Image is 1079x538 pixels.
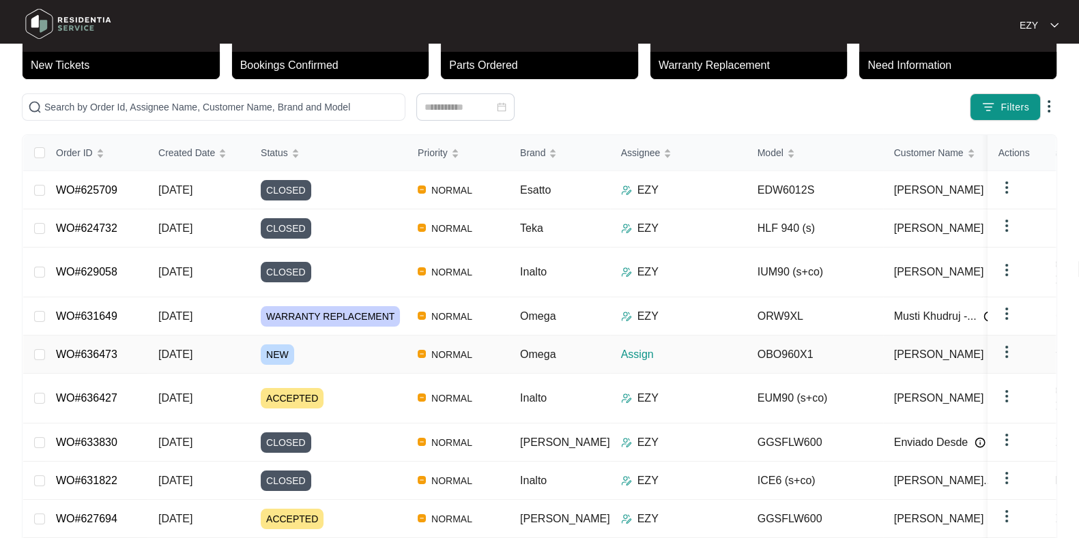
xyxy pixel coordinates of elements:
[158,222,192,234] span: [DATE]
[418,393,426,402] img: Vercel Logo
[894,346,984,363] span: [PERSON_NAME]
[758,145,783,160] span: Model
[158,475,192,486] span: [DATE]
[426,308,478,325] span: NORMAL
[418,224,426,232] img: Vercel Logo
[261,180,311,200] span: CLOSED
[261,306,400,327] span: WARRANTY REPLACEMENT
[56,436,117,448] a: WO#633830
[894,434,968,451] span: Enviado Desde
[637,308,659,325] p: EZY
[520,348,556,360] span: Omega
[56,392,117,404] a: WO#636427
[621,145,661,160] span: Assignee
[520,184,551,196] span: Esatto
[1050,22,1059,29] img: dropdown arrow
[637,390,659,406] p: EZY
[894,308,977,325] span: Musti Khudruj -...
[147,135,250,171] th: Created Date
[747,423,883,462] td: GGSFLW600
[747,171,883,209] td: EDW6012S
[45,135,147,171] th: Order ID
[407,135,509,171] th: Priority
[867,57,1056,74] p: Need Information
[747,135,883,171] th: Model
[261,218,311,239] span: CLOSED
[621,267,632,278] img: Assigner Icon
[426,182,478,198] span: NORMAL
[637,220,659,237] p: EZY
[240,57,429,74] p: Bookings Confirmed
[621,311,632,322] img: Assigner Icon
[637,511,659,527] p: EZY
[56,145,93,160] span: Order ID
[621,475,632,486] img: Assigner Icon
[520,310,556,322] span: Omega
[418,514,426,522] img: Vercel Logo
[158,348,192,360] span: [DATE]
[998,179,1015,196] img: dropdown arrow
[44,100,399,115] input: Search by Order Id, Assignee Name, Customer Name, Brand and Model
[998,262,1015,278] img: dropdown arrow
[158,436,192,448] span: [DATE]
[747,209,883,248] td: HLF 940 (s)
[637,182,659,198] p: EZY
[20,3,116,44] img: residentia service logo
[261,344,294,365] span: NEW
[250,135,407,171] th: Status
[418,350,426,358] img: Vercel Logo
[261,470,311,491] span: CLOSED
[621,437,632,448] img: Assigner Icon
[883,135,1020,171] th: Customer Name
[894,145,964,160] span: Customer Name
[158,266,192,278] span: [DATE]
[56,266,117,278] a: WO#629058
[418,267,426,275] img: Vercel Logo
[261,145,288,160] span: Status
[637,264,659,280] p: EZY
[418,312,426,320] img: Vercel Logo
[520,222,543,234] span: Teka
[894,220,984,237] span: [PERSON_NAME]
[418,476,426,484] img: Vercel Logo
[998,305,1015,322] img: dropdown arrow
[637,434,659,451] p: EZY
[449,57,638,74] p: Parts Ordered
[261,509,323,529] span: ACCEPTED
[621,513,632,524] img: Assigner Icon
[1041,98,1057,115] img: dropdown arrow
[56,310,117,322] a: WO#631649
[520,436,610,448] span: [PERSON_NAME]
[158,310,192,322] span: [DATE]
[418,438,426,446] img: Vercel Logo
[56,513,117,524] a: WO#627694
[970,93,1041,121] button: filter iconFilters
[158,184,192,196] span: [DATE]
[894,264,984,280] span: [PERSON_NAME]
[621,185,632,196] img: Assigner Icon
[520,513,610,524] span: [PERSON_NAME]
[981,100,995,114] img: filter icon
[158,513,192,524] span: [DATE]
[56,475,117,486] a: WO#631822
[520,266,547,278] span: Inalto
[520,392,547,404] span: Inalto
[983,311,994,322] img: Info icon
[998,432,1015,448] img: dropdown arrow
[31,57,220,74] p: New Tickets
[56,184,117,196] a: WO#625709
[894,182,984,198] span: [PERSON_NAME]
[747,335,883,374] td: OBO960X1
[1020,18,1038,32] p: EZY
[426,434,478,451] span: NORMAL
[56,348,117,360] a: WO#636473
[158,145,215,160] span: Created Date
[56,222,117,234] a: WO#624732
[520,145,545,160] span: Brand
[261,432,311,453] span: CLOSED
[261,262,311,282] span: CLOSED
[894,511,984,527] span: [PERSON_NAME]
[747,462,883,500] td: ICE6 (s+co)
[621,223,632,234] img: Assigner Icon
[426,264,478,280] span: NORMAL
